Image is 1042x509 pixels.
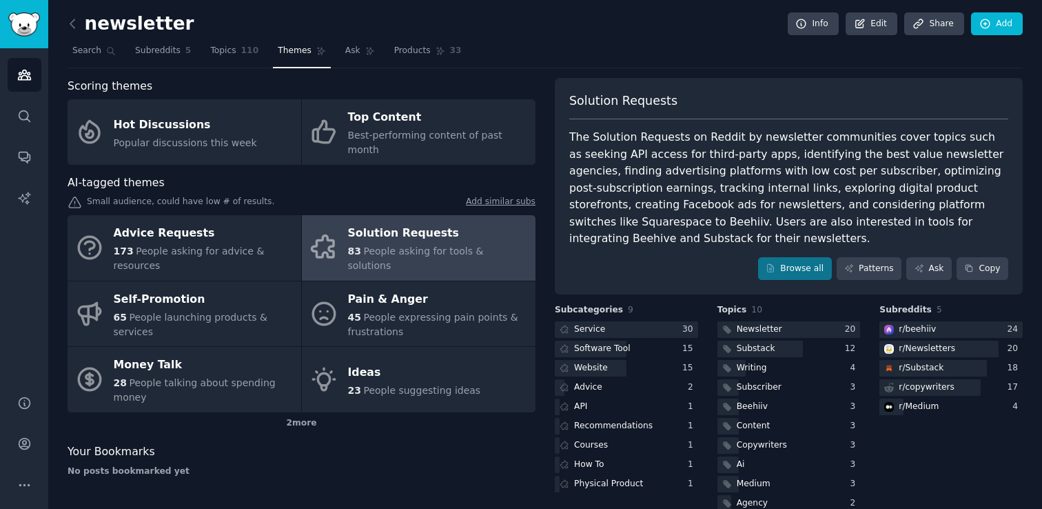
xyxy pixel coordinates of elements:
[394,45,431,57] span: Products
[850,381,861,394] div: 3
[130,40,196,68] a: Subreddits5
[68,13,194,35] h2: newsletter
[389,40,467,68] a: Products33
[737,323,782,336] div: Newsletter
[68,412,535,435] div: 2 more
[114,377,127,388] span: 28
[717,360,861,377] a: Writing4
[574,401,587,413] div: API
[737,343,775,355] div: Substack
[879,341,1023,358] a: Newslettersr/Newsletters20
[879,304,932,317] span: Subreddits
[363,385,480,396] span: People suggesting ideas
[957,257,1008,281] button: Copy
[850,401,861,413] div: 3
[1007,343,1023,355] div: 20
[682,362,698,375] div: 15
[879,360,1023,377] a: Substackr/Substack18
[574,381,602,394] div: Advice
[302,215,535,281] a: Solution Requests83People asking for tools & solutions
[737,439,787,452] div: Copywriters
[737,381,781,394] div: Subscriber
[68,466,535,478] div: No posts bookmarked yet
[348,130,502,155] span: Best-performing content of past month
[555,360,698,377] a: Website15
[348,288,529,310] div: Pain & Anger
[899,401,939,413] div: r/ Medium
[302,99,535,165] a: Top ContentBest-performing content of past month
[751,305,762,315] span: 10
[717,321,861,339] a: Newsletter20
[899,323,936,336] div: r/ beehiiv
[850,439,861,452] div: 3
[717,457,861,474] a: Ai3
[737,459,745,471] div: Ai
[555,379,698,397] a: Advice2
[850,478,861,490] div: 3
[205,40,263,68] a: Topics110
[348,246,361,257] span: 83
[737,478,770,490] div: Medium
[884,344,894,354] img: Newsletters
[1012,401,1023,413] div: 4
[574,420,653,432] div: Recommendations
[717,437,861,455] a: Copywriters3
[879,399,1023,416] a: Mediumr/Medium4
[466,196,535,210] a: Add similar subs
[114,377,276,403] span: People talking about spending money
[737,420,770,432] div: Content
[717,341,861,358] a: Substack12
[348,246,484,271] span: People asking for tools & solutions
[846,12,897,36] a: Edit
[210,45,236,57] span: Topics
[845,343,861,355] div: 12
[845,323,861,336] div: 20
[899,362,943,375] div: r/ Substack
[899,381,954,394] div: r/ copywriters
[68,40,121,68] a: Search
[688,420,698,432] div: 1
[574,459,604,471] div: How To
[68,347,301,412] a: Money Talk28People talking about spending money
[879,379,1023,397] a: r/copywriters17
[758,257,832,281] a: Browse all
[1007,323,1023,336] div: 24
[569,129,1008,248] div: The Solution Requests on Reddit by newsletter communities cover topics such as seeking API access...
[688,381,698,394] div: 2
[68,443,155,461] span: Your Bookmarks
[937,305,942,315] span: 5
[788,12,839,36] a: Info
[302,347,535,412] a: Ideas23People suggesting ideas
[737,362,767,375] div: Writing
[717,418,861,435] a: Content3
[68,281,301,347] a: Self-Promotion65People launching products & services
[971,12,1023,36] a: Add
[72,45,101,57] span: Search
[68,196,535,210] div: Small audience, could have low # of results.
[850,420,861,432] div: 3
[574,362,608,375] div: Website
[348,312,518,337] span: People expressing pain points & frustrations
[574,343,631,355] div: Software Tool
[135,45,181,57] span: Subreddits
[114,312,127,323] span: 65
[717,304,747,317] span: Topics
[114,246,134,257] span: 173
[628,305,633,315] span: 9
[574,478,643,490] div: Physical Product
[717,399,861,416] a: Beehiiv3
[273,40,331,68] a: Themes
[68,99,301,165] a: Hot DiscussionsPopular discussions this week
[884,402,894,412] img: Medium
[348,361,481,383] div: Ideas
[682,343,698,355] div: 15
[348,385,361,396] span: 23
[850,362,861,375] div: 4
[114,312,267,337] span: People launching products & services
[114,355,294,377] div: Money Talk
[555,304,623,317] span: Subcategories
[688,478,698,490] div: 1
[185,45,192,57] span: 5
[899,343,955,355] div: r/ Newsletters
[906,257,952,281] a: Ask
